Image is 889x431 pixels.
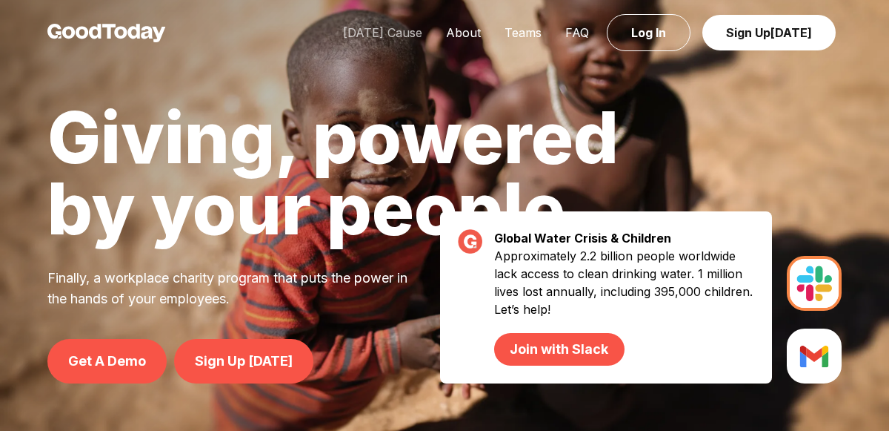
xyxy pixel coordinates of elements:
img: Slack [787,256,842,311]
a: Sign Up [DATE] [174,339,313,384]
a: Get A Demo [47,339,167,384]
span: [DATE] [770,25,812,40]
img: Slack [787,329,842,384]
h1: Giving, powered by your people. [47,102,619,244]
a: About [434,25,493,40]
p: Finally, a workplace charity program that puts the power in the hands of your employees. [47,268,427,309]
a: Join with Slack [494,333,624,366]
a: Log In [607,14,690,51]
a: Teams [493,25,553,40]
strong: Global Water Crisis & Children [494,231,671,246]
a: [DATE] Cause [331,25,434,40]
a: FAQ [553,25,601,40]
img: GoodToday [47,24,166,42]
a: Sign Up[DATE] [702,15,836,50]
p: Approximately 2.2 billion people worldwide lack access to clean drinking water. 1 million lives l... [494,247,754,366]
